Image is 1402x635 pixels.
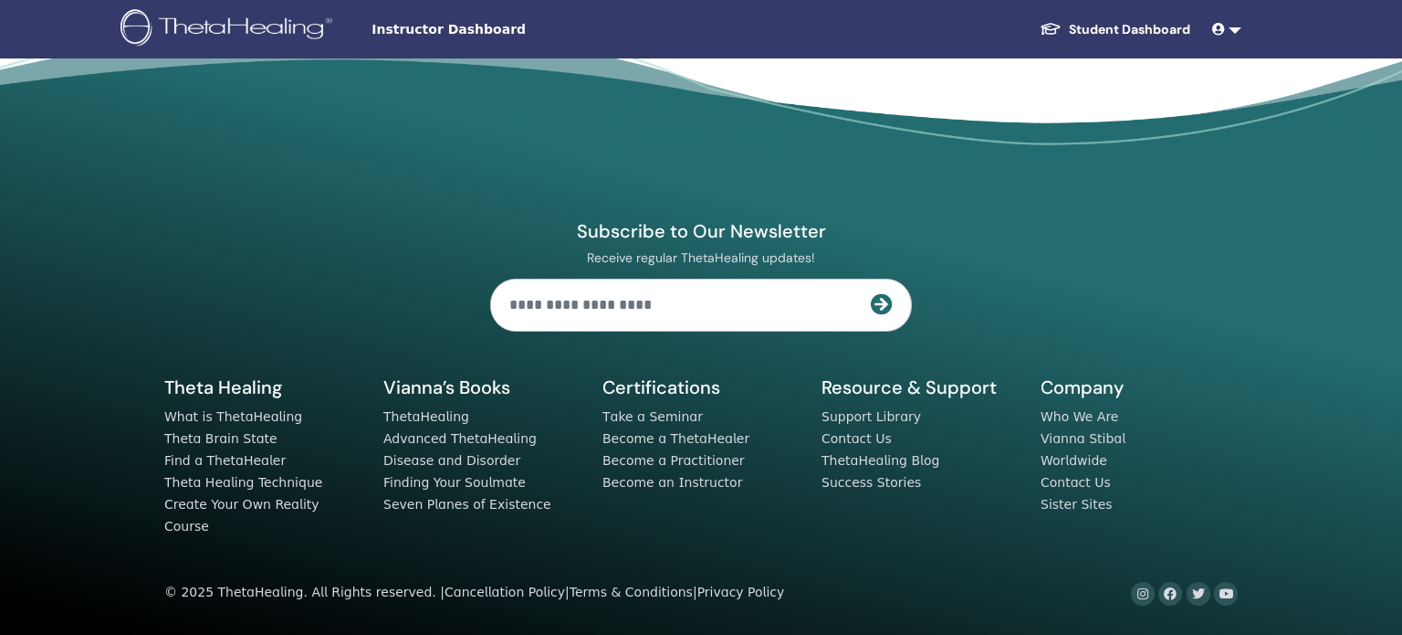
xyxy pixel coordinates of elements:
a: Seven Planes of Existence [383,497,551,512]
a: Take a Seminar [602,409,703,424]
div: © 2025 ThetaHealing. All Rights reserved. | | | [164,582,784,604]
p: Receive regular ThetaHealing updates! [490,249,912,266]
a: Create Your Own Reality Course [164,497,319,534]
h5: Certifications [602,376,800,399]
a: Contact Us [1041,475,1111,490]
h5: Company [1041,376,1238,399]
h5: Resource & Support [821,376,1019,399]
h5: Theta Healing [164,376,361,399]
a: Finding Your Soulmate [383,475,526,490]
a: Cancellation Policy [445,585,565,599]
a: Support Library [821,409,921,424]
a: Worldwide [1041,453,1107,468]
a: Terms & Conditions [570,585,693,599]
a: What is ThetaHealing [164,409,302,424]
a: Theta Healing Technique [164,475,322,490]
a: Theta Brain State [164,431,277,446]
a: Become a Practitioner [602,453,745,468]
span: Instructor Dashboard [371,20,645,39]
a: Advanced ThetaHealing [383,431,537,446]
a: Privacy Policy [697,585,785,599]
a: Become an Instructor [602,475,742,490]
a: Sister Sites [1041,497,1113,512]
a: Student Dashboard [1025,13,1205,47]
a: Disease and Disorder [383,453,520,468]
a: Become a ThetaHealer [602,431,749,446]
a: ThetaHealing [383,409,469,424]
a: Find a ThetaHealer [164,453,286,468]
a: ThetaHealing Blog [821,453,939,468]
a: Who We Are [1041,409,1118,424]
a: Success Stories [821,475,921,490]
a: Contact Us [821,431,892,446]
h4: Subscribe to Our Newsletter [490,219,912,243]
img: logo.png [120,9,339,50]
h5: Vianna’s Books [383,376,581,399]
img: graduation-cap-white.svg [1040,21,1062,37]
a: Vianna Stibal [1041,431,1125,446]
